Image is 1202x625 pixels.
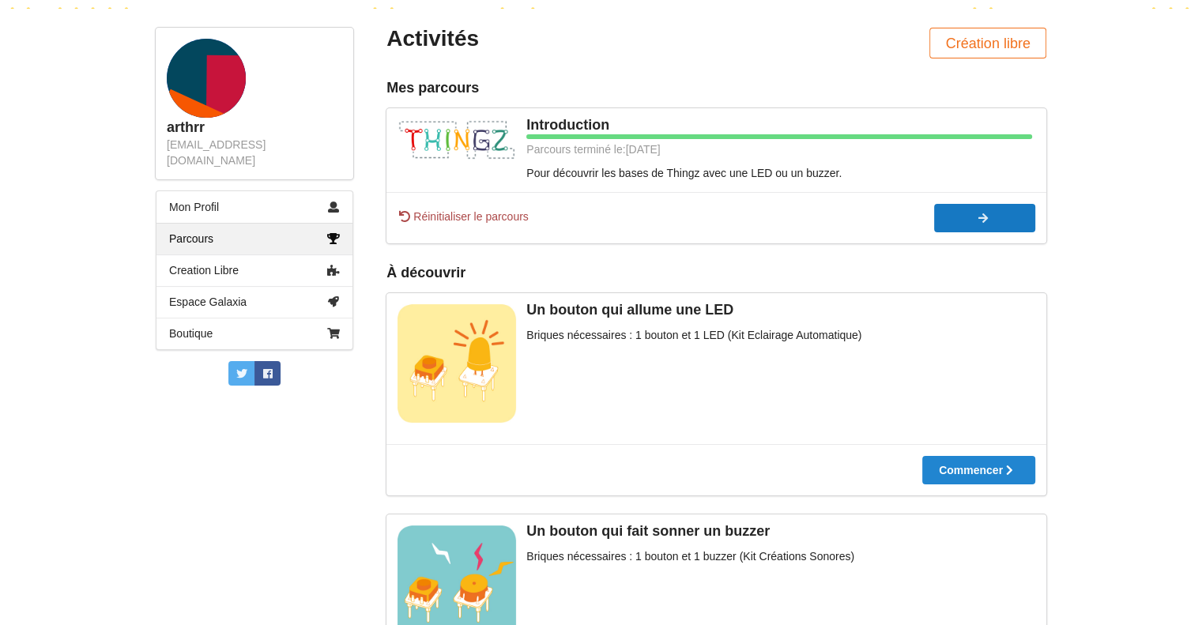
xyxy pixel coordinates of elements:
[156,191,352,223] a: Mon Profil
[398,119,516,161] img: thingz_logo.png
[156,254,352,286] a: Creation Libre
[167,119,342,137] div: arthrr
[386,264,1046,282] div: À découvrir
[156,286,352,318] a: Espace Galaxia
[156,223,352,254] a: Parcours
[398,548,1035,564] div: Briques nécessaires : 1 bouton et 1 buzzer (Kit Créations Sonores)
[398,301,1035,319] div: Un bouton qui allume une LED
[398,209,529,224] span: Réinitialiser le parcours
[156,318,352,349] a: Boutique
[398,304,516,423] img: bouton_led.jpg
[922,456,1035,484] button: Commencer
[167,137,342,168] div: [EMAIL_ADDRESS][DOMAIN_NAME]
[929,28,1046,58] button: Création libre
[398,522,1035,540] div: Un bouton qui fait sonner un buzzer
[386,24,705,53] div: Activités
[386,79,1046,97] div: Mes parcours
[398,141,1032,157] div: Parcours terminé le: [DATE]
[398,165,1035,181] div: Pour découvrir les bases de Thingz avec une LED ou un buzzer.
[398,116,1035,134] div: Introduction
[939,465,1019,476] div: Commencer
[398,327,1035,343] div: Briques nécessaires : 1 bouton et 1 LED (Kit Eclairage Automatique)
